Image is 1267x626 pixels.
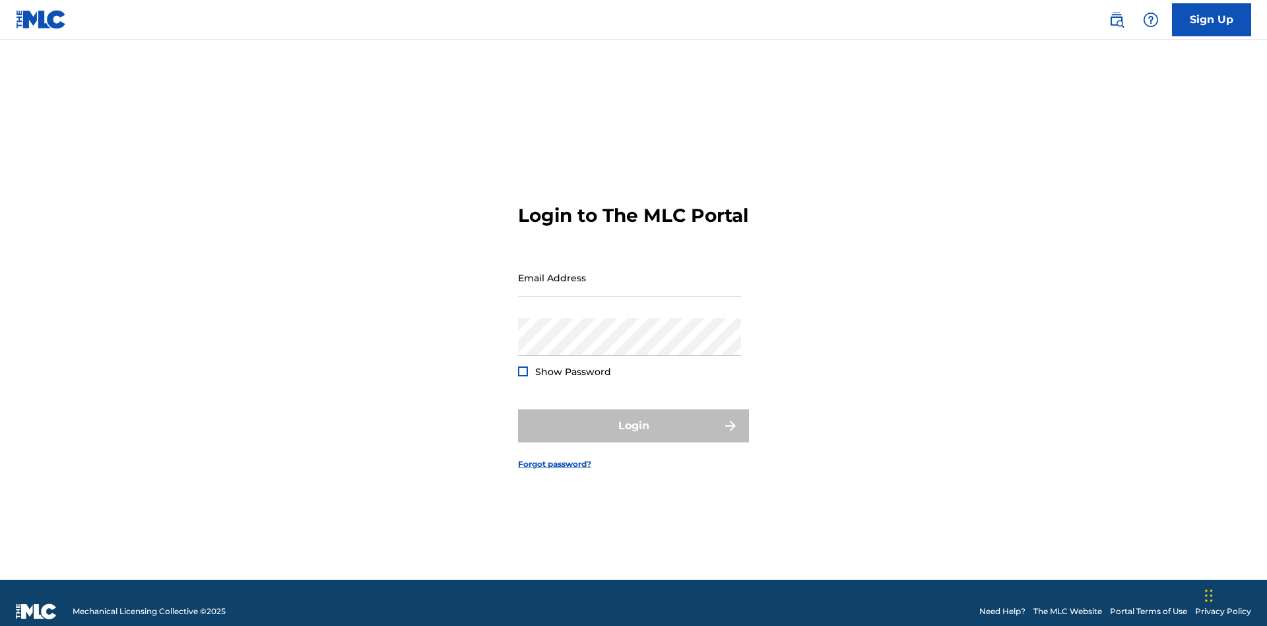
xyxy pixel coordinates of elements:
[1109,12,1124,28] img: search
[1103,7,1130,33] a: Public Search
[1201,563,1267,626] iframe: Chat Widget
[535,366,611,378] span: Show Password
[1205,576,1213,615] div: Drag
[1172,3,1251,36] a: Sign Up
[1110,606,1187,617] a: Portal Terms of Use
[518,204,748,227] h3: Login to The MLC Portal
[1138,7,1164,33] div: Help
[1033,606,1102,617] a: The MLC Website
[73,606,226,617] span: Mechanical Licensing Collective © 2025
[979,606,1025,617] a: Need Help?
[16,604,57,619] img: logo
[1195,606,1251,617] a: Privacy Policy
[1143,12,1159,28] img: help
[518,458,591,470] a: Forgot password?
[16,10,67,29] img: MLC Logo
